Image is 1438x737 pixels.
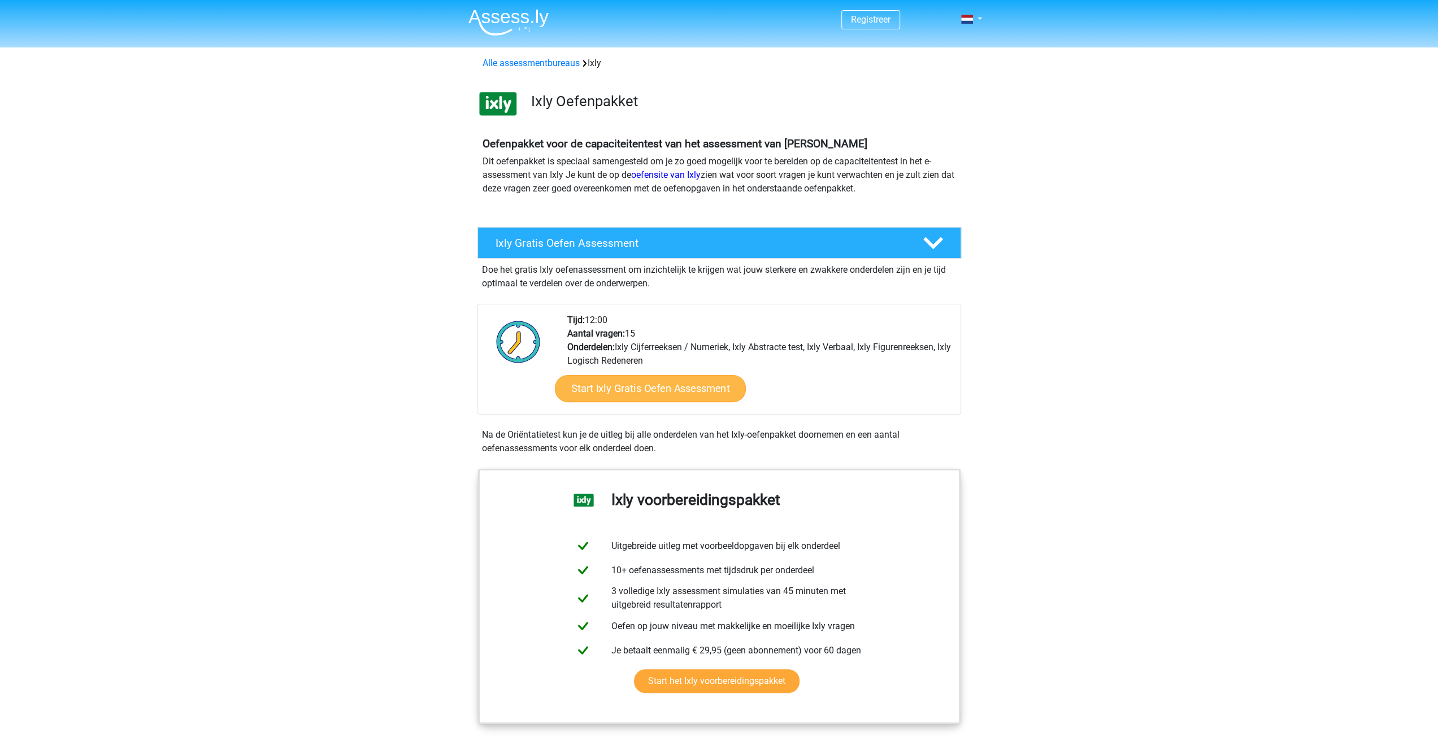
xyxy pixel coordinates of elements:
[496,237,905,250] h4: Ixly Gratis Oefen Assessment
[559,313,960,414] div: 12:00 15 Ixly Cijferreeksen / Numeriek, Ixly Abstracte test, Ixly Verbaal, Ixly Figurenreeksen, I...
[567,315,585,325] b: Tijd:
[634,669,800,693] a: Start het Ixly voorbereidingspakket
[468,9,549,36] img: Assessly
[631,169,701,180] a: oefensite van Ixly
[567,328,625,339] b: Aantal vragen:
[490,313,547,370] img: Klok
[531,93,952,110] h3: Ixly Oefenpakket
[483,137,867,150] b: Oefenpakket voor de capaciteitentest van het assessment van [PERSON_NAME]
[478,56,961,70] div: Ixly
[483,58,580,68] a: Alle assessmentbureaus
[851,14,890,25] a: Registreer
[483,155,956,195] p: Dit oefenpakket is speciaal samengesteld om je zo goed mogelijk voor te bereiden op de capaciteit...
[554,375,745,402] a: Start Ixly Gratis Oefen Assessment
[478,84,518,124] img: ixly.png
[477,259,961,290] div: Doe het gratis Ixly oefenassessment om inzichtelijk te krijgen wat jouw sterkere en zwakkere onde...
[473,227,966,259] a: Ixly Gratis Oefen Assessment
[567,342,615,352] b: Onderdelen:
[477,428,961,455] div: Na de Oriëntatietest kun je de uitleg bij alle onderdelen van het Ixly-oefenpakket doornemen en e...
